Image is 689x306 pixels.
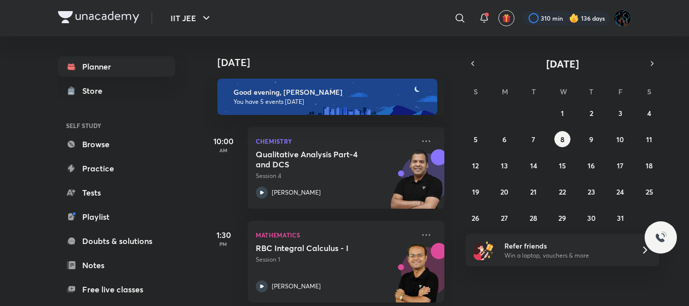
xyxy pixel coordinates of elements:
p: [PERSON_NAME] [272,188,321,197]
p: PM [203,241,244,247]
abbr: October 24, 2025 [616,187,624,197]
button: October 30, 2025 [583,210,599,226]
button: IIT JEE [164,8,218,28]
button: October 15, 2025 [554,157,570,173]
img: Company Logo [58,11,139,23]
abbr: October 2, 2025 [590,108,593,118]
a: Store [58,81,175,101]
a: Doubts & solutions [58,231,175,251]
button: October 8, 2025 [554,131,570,147]
abbr: October 31, 2025 [617,213,624,223]
a: Tests [58,182,175,203]
img: referral [474,240,494,260]
abbr: October 23, 2025 [588,187,595,197]
button: October 3, 2025 [612,105,628,121]
abbr: Sunday [474,87,478,96]
abbr: Friday [618,87,622,96]
abbr: October 19, 2025 [472,187,479,197]
abbr: October 20, 2025 [500,187,508,197]
a: Notes [58,255,175,275]
abbr: October 9, 2025 [589,135,593,144]
abbr: October 27, 2025 [501,213,508,223]
abbr: October 5, 2025 [474,135,478,144]
abbr: October 7, 2025 [532,135,535,144]
button: October 27, 2025 [496,210,512,226]
button: October 31, 2025 [612,210,628,226]
abbr: October 29, 2025 [558,213,566,223]
abbr: October 8, 2025 [560,135,564,144]
button: October 16, 2025 [583,157,599,173]
p: [PERSON_NAME] [272,282,321,291]
img: avatar [502,14,511,23]
h6: Refer friends [504,240,628,251]
img: unacademy [389,149,444,219]
button: October 11, 2025 [641,131,657,147]
button: October 28, 2025 [526,210,542,226]
h6: SELF STUDY [58,117,175,134]
button: October 17, 2025 [612,157,628,173]
button: October 29, 2025 [554,210,570,226]
button: October 4, 2025 [641,105,657,121]
img: Umang Raj [614,10,631,27]
abbr: October 28, 2025 [530,213,537,223]
abbr: October 4, 2025 [647,108,651,118]
button: avatar [498,10,514,26]
abbr: Monday [502,87,508,96]
h6: Good evening, [PERSON_NAME] [234,88,428,97]
button: October 6, 2025 [496,131,512,147]
button: October 10, 2025 [612,131,628,147]
abbr: Wednesday [560,87,567,96]
p: AM [203,147,244,153]
h5: RBC Integral Calculus - I [256,243,381,253]
div: Store [82,85,108,97]
p: You have 5 events [DATE] [234,98,428,106]
abbr: October 11, 2025 [646,135,652,144]
img: evening [217,79,437,115]
span: [DATE] [546,57,579,71]
abbr: October 15, 2025 [559,161,566,170]
a: Practice [58,158,175,178]
button: October 19, 2025 [468,183,484,200]
a: Planner [58,56,175,77]
button: October 2, 2025 [583,105,599,121]
abbr: October 16, 2025 [588,161,595,170]
abbr: October 25, 2025 [646,187,653,197]
abbr: October 18, 2025 [646,161,653,170]
h4: [DATE] [217,56,454,69]
button: October 18, 2025 [641,157,657,173]
a: Company Logo [58,11,139,26]
img: ttu [655,231,667,243]
button: October 14, 2025 [526,157,542,173]
abbr: October 21, 2025 [530,187,537,197]
button: October 21, 2025 [526,183,542,200]
abbr: October 14, 2025 [530,161,537,170]
p: Mathematics [256,229,414,241]
button: October 22, 2025 [554,183,570,200]
img: streak [569,13,579,23]
abbr: October 3, 2025 [618,108,622,118]
abbr: Tuesday [532,87,536,96]
button: October 20, 2025 [496,183,512,200]
button: October 7, 2025 [526,131,542,147]
button: October 25, 2025 [641,183,657,200]
button: October 12, 2025 [468,157,484,173]
a: Playlist [58,207,175,227]
button: October 26, 2025 [468,210,484,226]
button: October 23, 2025 [583,183,599,200]
abbr: October 12, 2025 [472,161,479,170]
p: Chemistry [256,135,414,147]
button: October 5, 2025 [468,131,484,147]
abbr: October 26, 2025 [472,213,479,223]
abbr: Saturday [647,87,651,96]
h5: 1:30 [203,229,244,241]
abbr: October 17, 2025 [617,161,623,170]
a: Browse [58,134,175,154]
button: [DATE] [480,56,645,71]
button: October 24, 2025 [612,183,628,200]
a: Free live classes [58,279,175,299]
p: Session 1 [256,255,414,264]
h5: 10:00 [203,135,244,147]
abbr: Thursday [589,87,593,96]
abbr: October 10, 2025 [616,135,624,144]
abbr: October 1, 2025 [561,108,564,118]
